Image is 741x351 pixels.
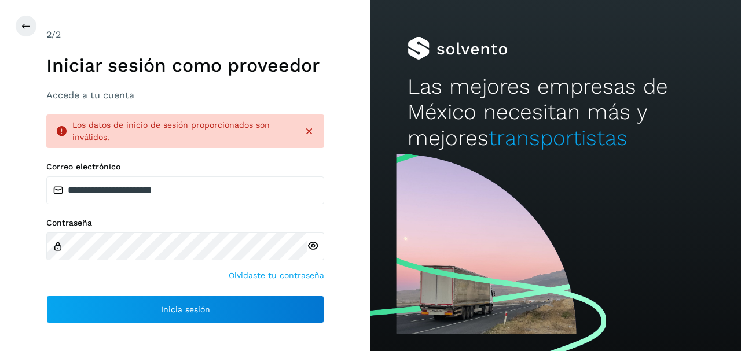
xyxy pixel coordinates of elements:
label: Contraseña [46,218,324,228]
h1: Iniciar sesión como proveedor [46,54,324,76]
span: Inicia sesión [161,305,210,313]
button: Inicia sesión [46,295,324,323]
h2: Las mejores empresas de México necesitan más y mejores [408,74,704,151]
h3: Accede a tu cuenta [46,90,324,101]
div: Los datos de inicio de sesión proporcionados son inválidos. [72,119,294,143]
a: Olvidaste tu contraseña [229,269,324,282]
span: transportistas [489,125,628,150]
label: Correo electrónico [46,162,324,172]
